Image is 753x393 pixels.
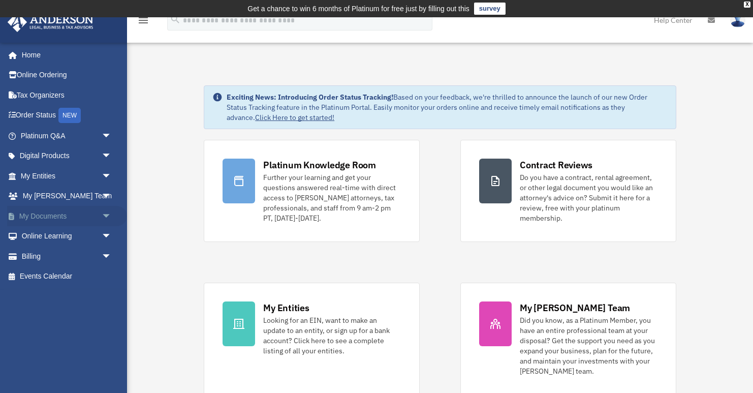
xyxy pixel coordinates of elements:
div: Did you know, as a Platinum Member, you have an entire professional team at your disposal? Get th... [520,315,657,376]
div: NEW [58,108,81,123]
strong: Exciting News: Introducing Order Status Tracking! [227,93,393,102]
a: Tax Organizers [7,85,127,105]
a: Platinum Q&Aarrow_drop_down [7,126,127,146]
div: close [744,2,750,8]
a: survey [474,3,506,15]
a: Home [7,45,122,65]
i: search [170,14,181,25]
div: Get a chance to win 6 months of Platinum for free just by filling out this [247,3,469,15]
a: My [PERSON_NAME] Teamarrow_drop_down [7,186,127,206]
a: Events Calendar [7,266,127,287]
a: Billingarrow_drop_down [7,246,127,266]
img: Anderson Advisors Platinum Portal [5,12,97,32]
span: arrow_drop_down [102,206,122,227]
span: arrow_drop_down [102,166,122,187]
a: Online Ordering [7,65,127,85]
div: Contract Reviews [520,159,592,171]
a: Digital Productsarrow_drop_down [7,146,127,166]
span: arrow_drop_down [102,246,122,267]
div: Platinum Knowledge Room [263,159,376,171]
a: Contract Reviews Do you have a contract, rental agreement, or other legal document you would like... [460,140,676,242]
div: Looking for an EIN, want to make an update to an entity, or sign up for a bank account? Click her... [263,315,401,356]
span: arrow_drop_down [102,126,122,146]
a: Click Here to get started! [255,113,334,122]
a: Online Learningarrow_drop_down [7,226,127,247]
span: arrow_drop_down [102,226,122,247]
img: User Pic [730,13,745,27]
div: Based on your feedback, we're thrilled to announce the launch of our new Order Status Tracking fe... [227,92,668,123]
a: Platinum Knowledge Room Further your learning and get your questions answered real-time with dire... [204,140,420,242]
div: My Entities [263,301,309,314]
i: menu [137,14,149,26]
div: My [PERSON_NAME] Team [520,301,630,314]
a: Order StatusNEW [7,105,127,126]
a: menu [137,18,149,26]
span: arrow_drop_down [102,186,122,207]
div: Further your learning and get your questions answered real-time with direct access to [PERSON_NAM... [263,172,401,223]
a: My Entitiesarrow_drop_down [7,166,127,186]
span: arrow_drop_down [102,146,122,167]
a: My Documentsarrow_drop_down [7,206,127,226]
div: Do you have a contract, rental agreement, or other legal document you would like an attorney's ad... [520,172,657,223]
